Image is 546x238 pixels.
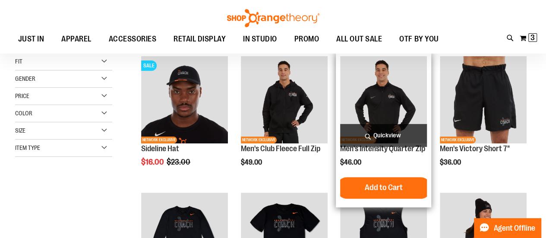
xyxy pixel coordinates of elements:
[15,127,25,134] span: Size
[336,29,382,49] span: ALL OUT SALE
[494,224,535,232] span: Agent Offline
[241,159,263,166] span: $49.00
[530,33,535,42] span: 3
[340,144,425,153] a: Men's Intensity Quarter Zip
[440,56,527,144] a: OTF Mens Coach FA23 Victory Short - Black primary imageNETWORK EXCLUSIVE
[15,92,29,99] span: Price
[61,29,92,49] span: APPAREL
[340,56,427,144] a: OTF Mens Coach FA23 Intensity Quarter Zip - Black primary imageNETWORK EXCLUSIVE
[226,9,321,27] img: Shop Orangetheory
[340,159,363,166] span: $46.00
[241,144,320,153] a: Men's Club Fleece Full Zip
[141,136,177,143] span: NETWORK EXCLUSIVE
[137,52,232,188] div: product
[440,136,476,143] span: NETWORK EXCLUSIVE
[167,158,192,166] span: $23.00
[440,159,462,166] span: $36.00
[141,144,179,153] a: Sideline Hat
[141,158,165,166] span: $16.00
[141,60,157,71] span: SALE
[141,56,228,144] a: Sideline Hat primary imageSALENETWORK EXCLUSIVE
[243,29,277,49] span: IN STUDIO
[399,29,439,49] span: OTF BY YOU
[474,218,541,238] button: Agent Offline
[18,29,44,49] span: JUST IN
[336,177,431,199] button: Add to Cart
[241,136,277,143] span: NETWORK EXCLUSIVE
[141,56,228,143] img: Sideline Hat primary image
[241,56,328,143] img: OTF Mens Coach FA23 Club Fleece Full Zip - Black primary image
[15,110,32,117] span: Color
[340,124,427,147] a: Quickview
[336,52,431,207] div: product
[15,75,35,82] span: Gender
[174,29,226,49] span: RETAIL DISPLAY
[365,183,403,192] span: Add to Cart
[340,56,427,143] img: OTF Mens Coach FA23 Intensity Quarter Zip - Black primary image
[237,52,332,188] div: product
[241,56,328,144] a: OTF Mens Coach FA23 Club Fleece Full Zip - Black primary imageNETWORK EXCLUSIVE
[109,29,157,49] span: ACCESSORIES
[440,56,527,143] img: OTF Mens Coach FA23 Victory Short - Black primary image
[440,144,510,153] a: Men's Victory Short 7"
[294,29,319,49] span: PROMO
[15,144,40,151] span: Item Type
[15,58,22,65] span: Fit
[436,52,531,188] div: product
